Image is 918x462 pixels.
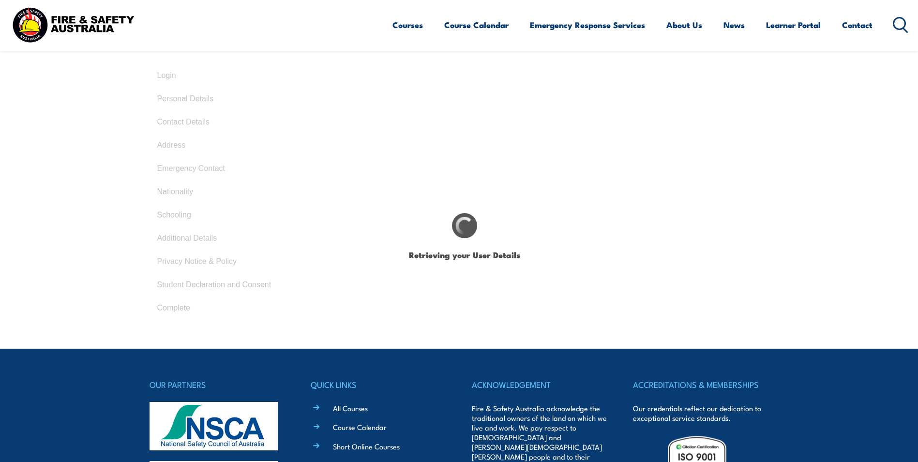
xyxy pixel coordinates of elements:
[723,12,745,38] a: News
[377,244,552,266] h1: Retrieving your User Details
[150,402,278,450] img: nsca-logo-footer
[842,12,873,38] a: Contact
[766,12,821,38] a: Learner Portal
[392,12,423,38] a: Courses
[333,422,387,432] a: Course Calendar
[444,12,509,38] a: Course Calendar
[666,12,702,38] a: About Us
[530,12,645,38] a: Emergency Response Services
[633,378,768,391] h4: ACCREDITATIONS & MEMBERSHIPS
[333,403,368,413] a: All Courses
[150,378,285,391] h4: OUR PARTNERS
[311,378,446,391] h4: QUICK LINKS
[633,403,768,423] p: Our credentials reflect our dedication to exceptional service standards.
[472,378,607,391] h4: ACKNOWLEDGEMENT
[333,441,400,451] a: Short Online Courses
